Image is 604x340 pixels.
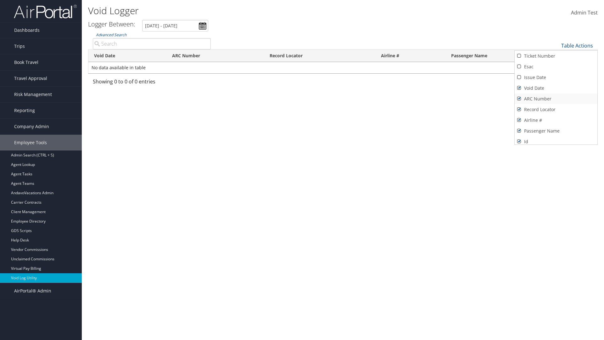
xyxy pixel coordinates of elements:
[14,4,77,19] img: airportal-logo.png
[14,22,40,38] span: Dashboards
[515,115,597,126] a: Airline #
[14,87,52,102] span: Risk Management
[14,71,47,86] span: Travel Approval
[14,103,35,118] span: Reporting
[515,136,597,147] a: Id
[515,72,597,83] a: Issue Date
[515,83,597,93] a: Void Date
[515,104,597,115] a: Record Locator
[515,61,597,72] a: Esac
[515,126,597,136] a: Passenger Name
[14,135,47,150] span: Employee Tools
[14,283,51,299] span: AirPortal® Admin
[14,38,25,54] span: Trips
[14,54,38,70] span: Book Travel
[515,51,597,61] a: Ticket Number
[14,119,49,134] span: Company Admin
[515,93,597,104] a: ARC Number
